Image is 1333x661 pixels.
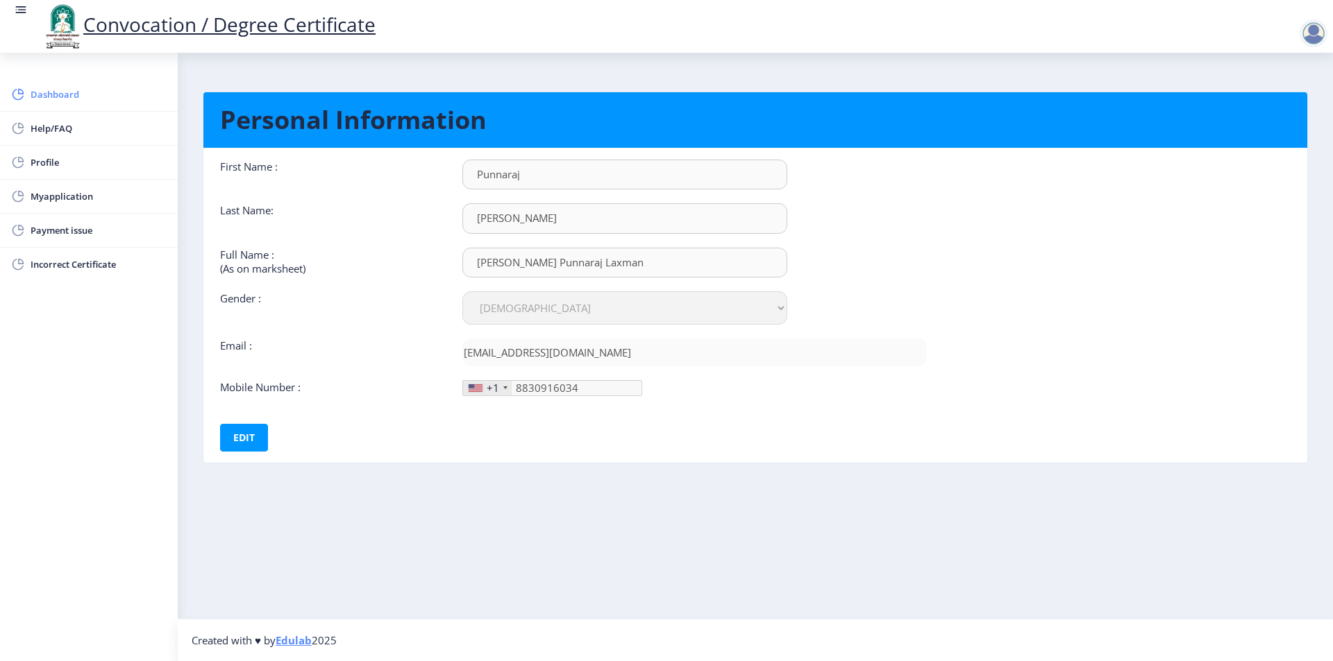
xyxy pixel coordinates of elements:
[42,11,376,37] a: Convocation / Degree Certificate
[31,120,167,137] span: Help/FAQ
[210,248,452,277] div: Full Name : (As on marksheet)
[210,291,452,325] div: Gender :
[210,203,452,233] div: Last Name:
[192,633,337,647] span: Created with ♥ by 2025
[276,633,312,647] a: Edulab
[487,381,499,395] div: +1
[31,86,167,103] span: Dashboard
[220,424,268,452] button: Edit
[463,381,512,395] div: United States: +1
[31,222,167,239] span: Payment issue
[462,380,642,396] input: Mobile No
[220,103,1291,137] h1: Personal Information
[31,188,167,205] span: Myapplication
[42,3,83,50] img: logo
[31,256,167,273] span: Incorrect Certificate
[210,380,452,396] div: Mobile Number :
[210,338,452,366] div: Email :
[31,154,167,171] span: Profile
[210,160,452,189] div: First Name :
